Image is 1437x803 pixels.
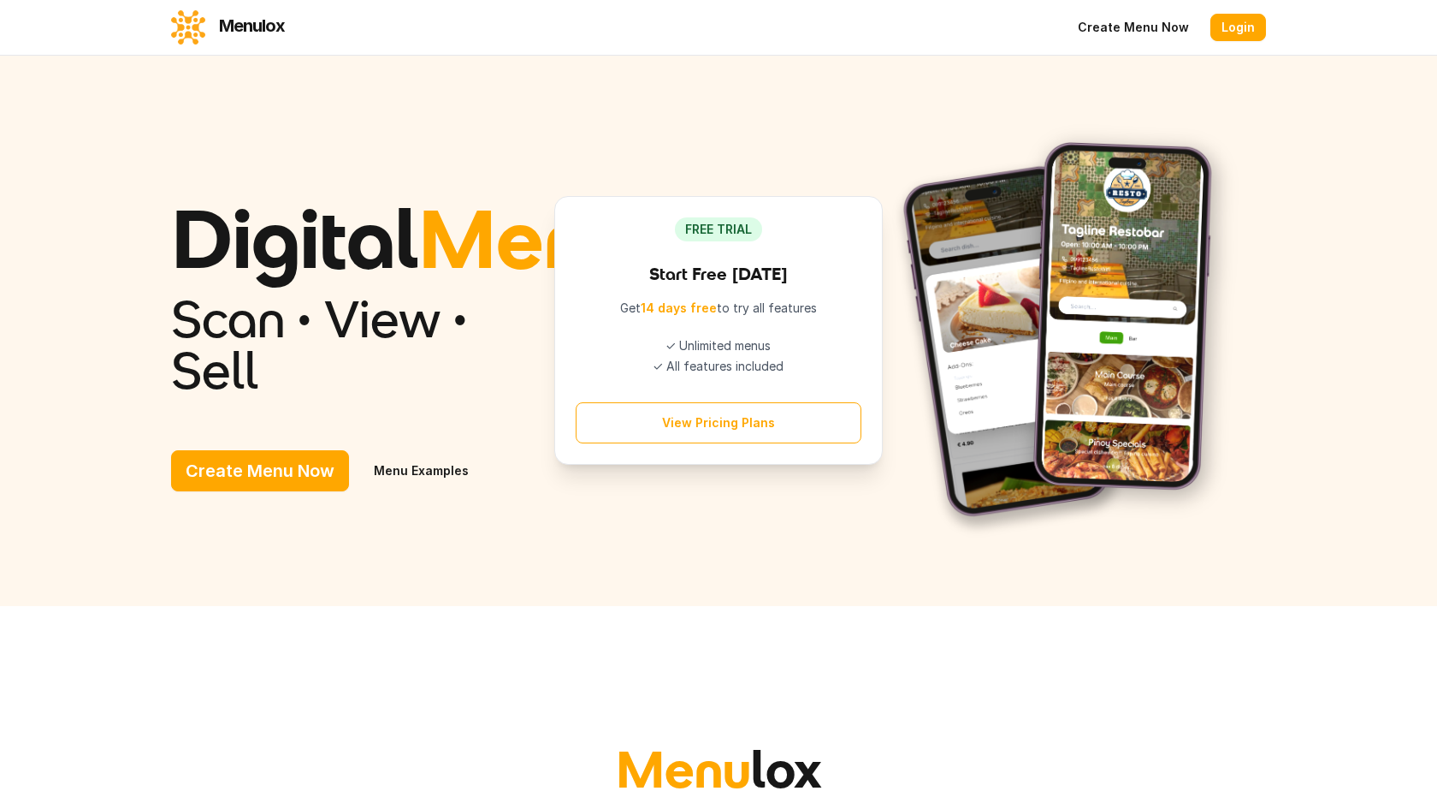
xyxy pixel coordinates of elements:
[171,197,517,279] h1: Digital
[576,358,861,375] li: ✓ All features included
[616,735,751,802] span: Menu
[576,337,861,354] li: ✓ Unlimited menus
[171,450,349,491] button: Create Menu Now
[171,10,285,45] a: Menulox
[576,262,861,286] h3: Start Free [DATE]
[616,743,822,794] h2: lox
[359,450,483,491] a: Menu Examples
[1210,14,1266,41] a: Login
[892,124,1239,538] img: banner image
[641,300,717,315] span: 14 days free
[675,217,762,241] div: FREE TRIAL
[171,293,517,396] h2: Scan • View • Sell
[576,402,861,443] button: View Pricing Plans
[1067,14,1200,41] a: Create Menu Now
[576,300,861,317] p: Get to try all features
[418,185,635,291] span: Menu
[171,10,205,45] img: logo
